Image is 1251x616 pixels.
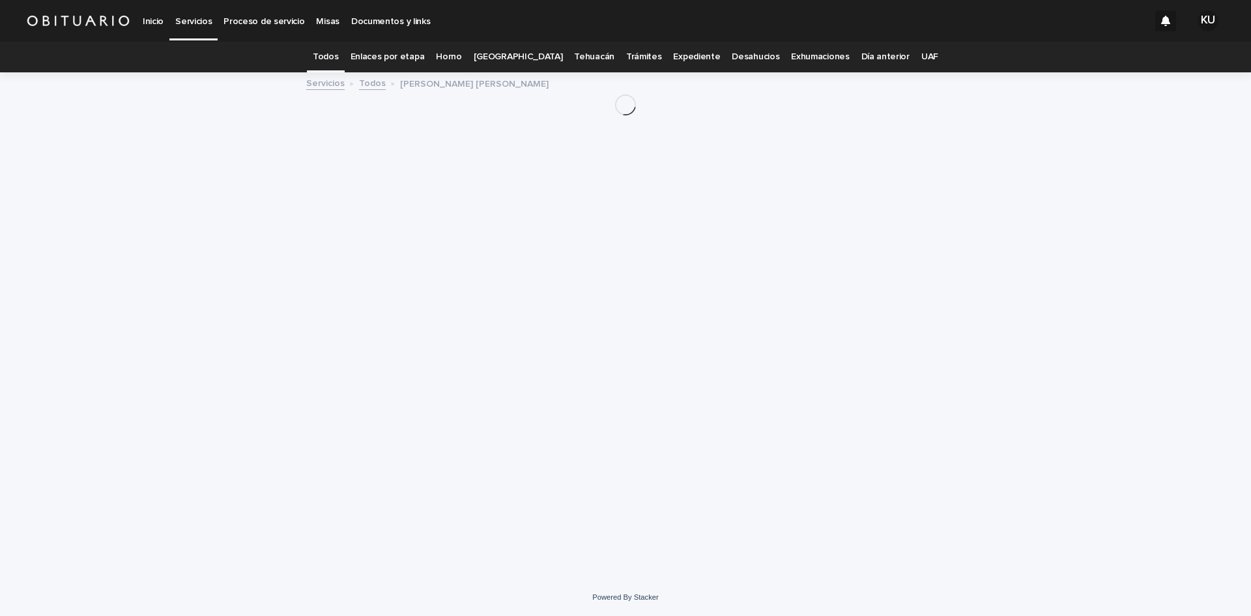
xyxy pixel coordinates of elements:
[306,75,345,90] a: Servicios
[673,42,720,72] a: Expediente
[732,42,779,72] a: Desahucios
[359,75,386,90] a: Todos
[592,593,658,601] a: Powered By Stacker
[400,76,549,90] p: [PERSON_NAME] [PERSON_NAME]
[26,8,130,34] img: HUM7g2VNRLqGMmR9WVqf
[626,42,662,72] a: Trámites
[861,42,910,72] a: Día anterior
[313,42,338,72] a: Todos
[574,42,614,72] a: Tehuacán
[791,42,849,72] a: Exhumaciones
[1198,10,1218,31] div: KU
[351,42,425,72] a: Enlaces por etapa
[921,42,938,72] a: UAF
[474,42,563,72] a: [GEOGRAPHIC_DATA]
[436,42,461,72] a: Horno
